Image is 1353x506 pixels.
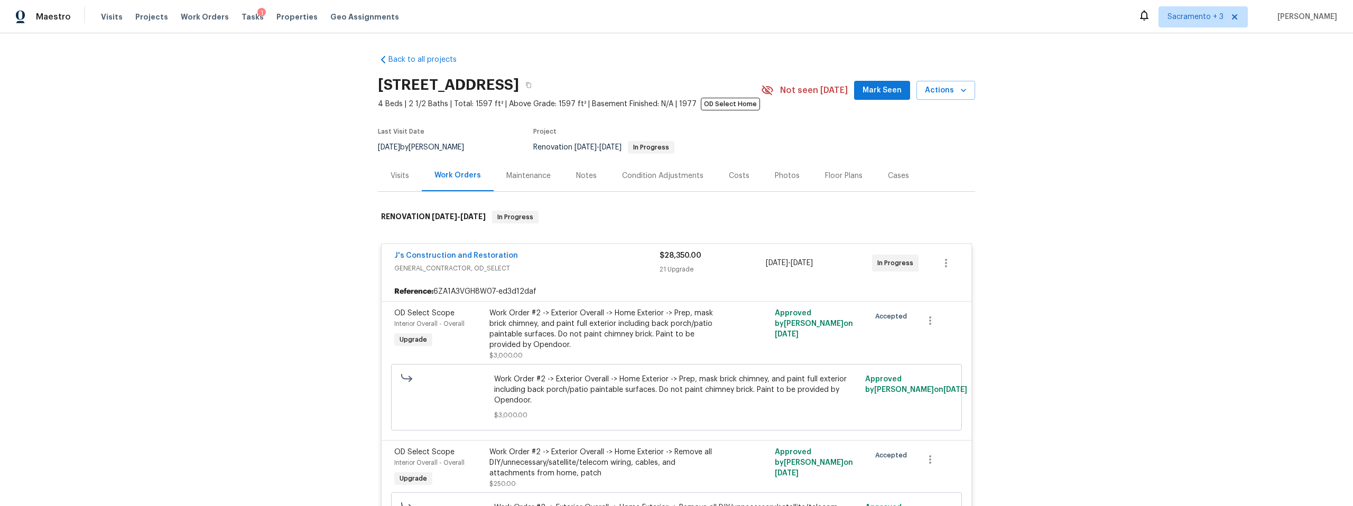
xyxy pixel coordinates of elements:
div: Maintenance [506,171,551,181]
div: Work Orders [434,170,481,181]
div: Cases [888,171,909,181]
span: $28,350.00 [660,252,701,259]
span: OD Select Home [701,98,760,110]
span: Last Visit Date [378,128,424,135]
span: OD Select Scope [394,310,455,317]
div: 1 [257,8,266,18]
div: Work Order #2 -> Exterior Overall -> Home Exterior -> Remove all DIY/unnecessary/satellite/teleco... [489,447,721,479]
span: [DATE] [432,213,457,220]
div: Photos [775,171,800,181]
div: Notes [576,171,597,181]
span: 4 Beds | 2 1/2 Baths | Total: 1597 ft² | Above Grade: 1597 ft² | Basement Finished: N/A | 1977 [378,99,761,109]
span: $3,000.00 [489,352,523,359]
a: Back to all projects [378,54,479,65]
h2: [STREET_ADDRESS] [378,80,519,90]
div: RENOVATION [DATE]-[DATE]In Progress [378,200,975,234]
div: 21 Upgrade [660,264,766,275]
span: Mark Seen [863,84,902,97]
span: Approved by [PERSON_NAME] on [775,448,853,477]
b: Reference: [394,286,433,297]
div: Work Order #2 -> Exterior Overall -> Home Exterior -> Prep, mask brick chimney, and paint full ex... [489,308,721,350]
span: Approved by [PERSON_NAME] on [775,310,853,338]
span: Interior Overall - Overall [394,460,465,466]
span: [DATE] [791,259,813,267]
span: In Progress [629,144,673,151]
div: Costs [729,171,749,181]
span: GENERAL_CONTRACTOR, OD_SELECT [394,263,660,274]
div: by [PERSON_NAME] [378,141,477,154]
span: Maestro [36,12,71,22]
h6: RENOVATION [381,211,486,223]
button: Mark Seen [854,81,910,100]
span: - [574,144,622,151]
span: Projects [135,12,168,22]
span: Sacramento + 3 [1167,12,1224,22]
span: - [766,258,813,268]
div: Floor Plans [825,171,863,181]
span: Renovation [533,144,674,151]
span: In Progress [493,212,538,222]
div: Visits [391,171,409,181]
span: [DATE] [766,259,788,267]
span: Actions [925,84,967,97]
span: [DATE] [574,144,597,151]
span: Work Order #2 -> Exterior Overall -> Home Exterior -> Prep, mask brick chimney, and paint full ex... [494,374,859,406]
button: Actions [916,81,975,100]
span: $250.00 [489,481,516,487]
span: Upgrade [395,334,431,345]
span: Accepted [875,311,911,322]
div: Condition Adjustments [622,171,703,181]
span: [DATE] [599,144,622,151]
span: Visits [101,12,123,22]
span: Accepted [875,450,911,461]
span: - [432,213,486,220]
span: [DATE] [943,386,967,393]
span: $3,000.00 [494,410,859,420]
span: [DATE] [775,331,799,338]
span: Approved by [PERSON_NAME] on [865,376,967,393]
span: Upgrade [395,473,431,484]
span: Interior Overall - Overall [394,321,465,327]
span: [DATE] [378,144,400,151]
span: Geo Assignments [330,12,399,22]
span: Not seen [DATE] [780,85,848,96]
button: Copy Address [519,76,538,95]
span: [DATE] [775,470,799,477]
span: In Progress [877,258,918,268]
a: J's Construction and Restoration [394,252,518,259]
span: Work Orders [181,12,229,22]
span: [PERSON_NAME] [1273,12,1337,22]
span: Properties [276,12,318,22]
span: OD Select Scope [394,448,455,456]
span: Project [533,128,557,135]
span: Tasks [242,13,264,21]
div: 6ZA1A3VGH8W07-ed3d12daf [382,282,971,301]
span: [DATE] [460,213,486,220]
